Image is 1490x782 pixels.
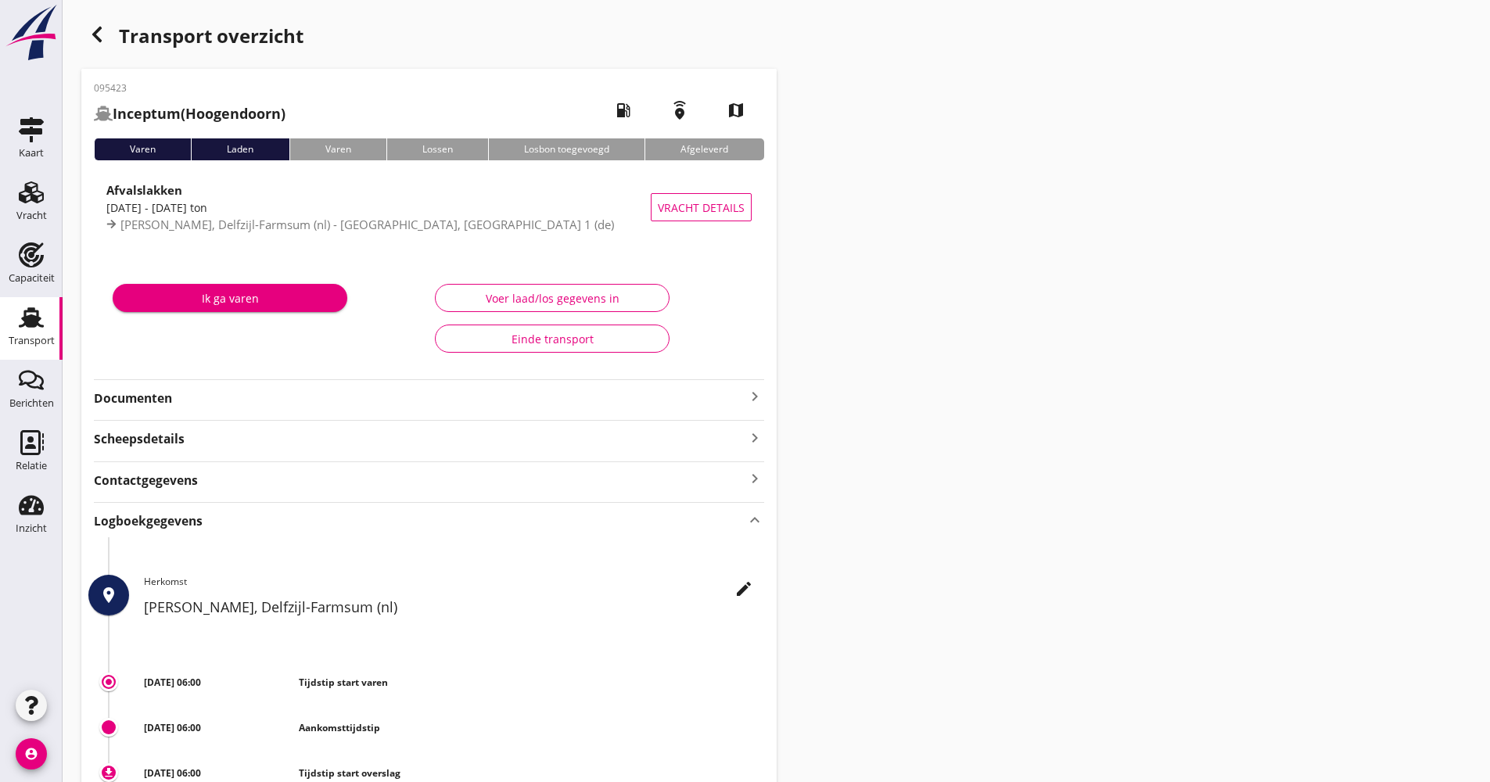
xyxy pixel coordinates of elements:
div: Varen [289,138,386,160]
strong: [DATE] 06:00 [144,676,201,689]
strong: [DATE] 06:00 [144,721,201,734]
i: place [99,586,118,604]
div: Voer laad/los gegevens in [448,290,656,307]
strong: Contactgegevens [94,472,198,490]
strong: [DATE] 06:00 [144,766,201,780]
i: map [714,88,758,132]
button: Voer laad/los gegevens in [435,284,670,312]
strong: Afvalslakken [106,182,182,198]
button: Einde transport [435,325,670,353]
i: account_circle [16,738,47,769]
i: keyboard_arrow_right [745,427,764,448]
strong: Aankomsttijdstip [299,721,380,734]
div: Inzicht [16,523,47,533]
strong: Logboekgegevens [94,512,203,530]
div: Lossen [386,138,488,160]
span: [PERSON_NAME], Delfzijl-Farmsum (nl) - [GEOGRAPHIC_DATA], [GEOGRAPHIC_DATA] 1 (de) [120,217,614,232]
i: keyboard_arrow_right [745,468,764,490]
button: Ik ga varen [113,284,347,312]
strong: Documenten [94,389,745,407]
div: Capaciteit [9,273,55,283]
div: Berichten [9,398,54,408]
i: emergency_share [658,88,702,132]
i: keyboard_arrow_right [745,387,764,406]
div: Ik ga varen [125,290,335,307]
i: trip_origin [102,676,115,688]
i: edit [734,579,753,598]
h2: [PERSON_NAME], Delfzijl-Farmsum (nl) [144,597,764,618]
div: Varen [94,138,191,160]
div: Einde transport [448,331,656,347]
div: Transport overzicht [81,19,777,56]
div: [DATE] - [DATE] ton [106,199,651,216]
button: Vracht details [651,193,752,221]
h2: (Hoogendoorn) [94,103,285,124]
div: Relatie [16,461,47,471]
div: Transport [9,335,55,346]
strong: Tijdstip start varen [299,676,388,689]
div: Kaart [19,148,44,158]
i: local_gas_station [601,88,645,132]
img: logo-small.a267ee39.svg [3,4,59,62]
span: Vracht details [658,199,745,216]
a: Afvalslakken[DATE] - [DATE] ton[PERSON_NAME], Delfzijl-Farmsum (nl) - [GEOGRAPHIC_DATA], [GEOGRAP... [94,173,764,242]
i: download [102,766,115,779]
strong: Tijdstip start overslag [299,766,400,780]
i: keyboard_arrow_up [745,509,764,530]
div: Afgeleverd [644,138,763,160]
p: 095423 [94,81,285,95]
span: Herkomst [144,575,187,588]
strong: Scheepsdetails [94,430,185,448]
strong: Inceptum [113,104,181,123]
div: Losbon toegevoegd [488,138,644,160]
div: Vracht [16,210,47,221]
div: Laden [191,138,289,160]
